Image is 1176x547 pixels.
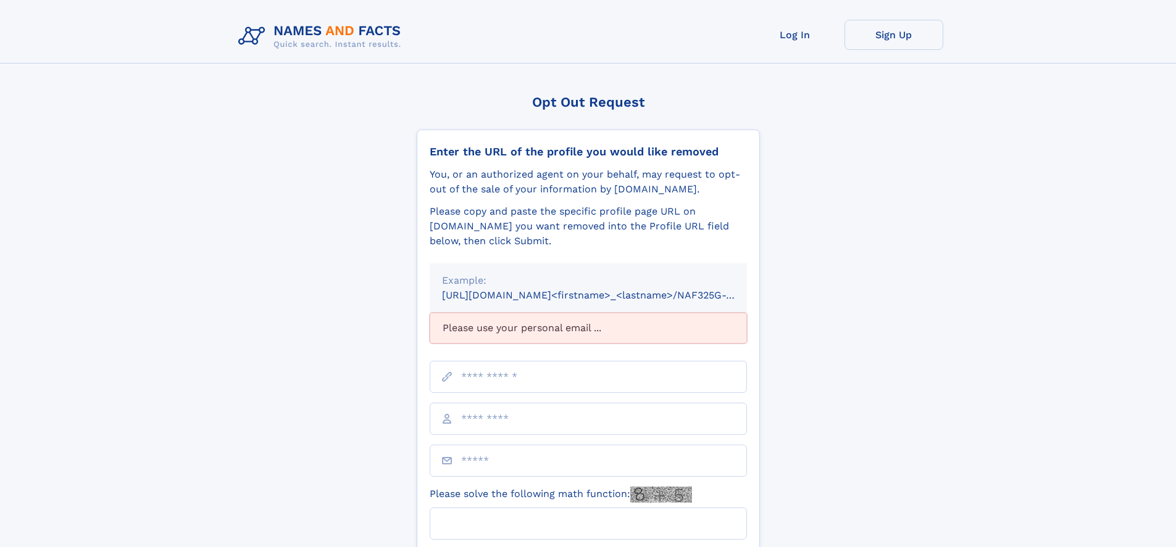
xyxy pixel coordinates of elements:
a: Log In [746,20,844,50]
div: Please copy and paste the specific profile page URL on [DOMAIN_NAME] you want removed into the Pr... [430,204,747,249]
div: Enter the URL of the profile you would like removed [430,145,747,158]
a: Sign Up [844,20,943,50]
div: Opt Out Request [417,94,760,110]
div: Example: [442,273,735,288]
label: Please solve the following math function: [430,487,692,503]
small: [URL][DOMAIN_NAME]<firstname>_<lastname>/NAF325G-xxxxxxxx [442,289,770,301]
img: Logo Names and Facts [233,20,411,53]
div: You, or an authorized agent on your behalf, may request to opt-out of the sale of your informatio... [430,167,747,197]
div: Please use your personal email ... [430,313,747,343]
